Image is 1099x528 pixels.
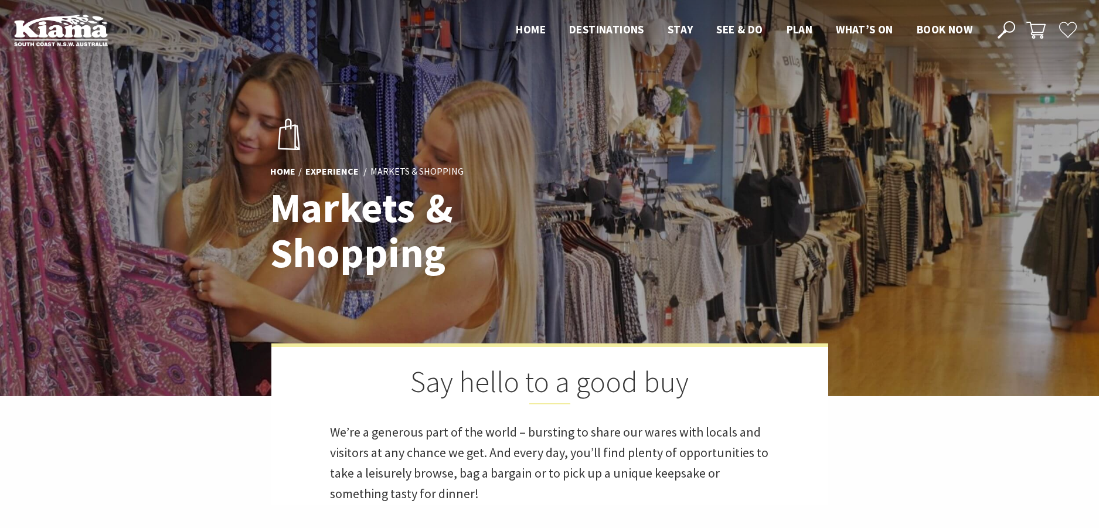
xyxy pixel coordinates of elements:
[516,22,546,36] span: Home
[787,22,813,36] span: Plan
[330,422,770,505] p: We’re a generous part of the world – bursting to share our wares with locals and visitors at any ...
[305,165,359,178] a: Experience
[330,365,770,404] h2: Say hello to a good buy
[270,186,601,276] h1: Markets & Shopping
[370,164,464,179] li: Markets & Shopping
[917,22,972,36] span: Book now
[14,14,108,46] img: Kiama Logo
[569,22,644,36] span: Destinations
[504,21,984,40] nav: Main Menu
[668,22,693,36] span: Stay
[716,22,763,36] span: See & Do
[270,165,295,178] a: Home
[836,22,893,36] span: What’s On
